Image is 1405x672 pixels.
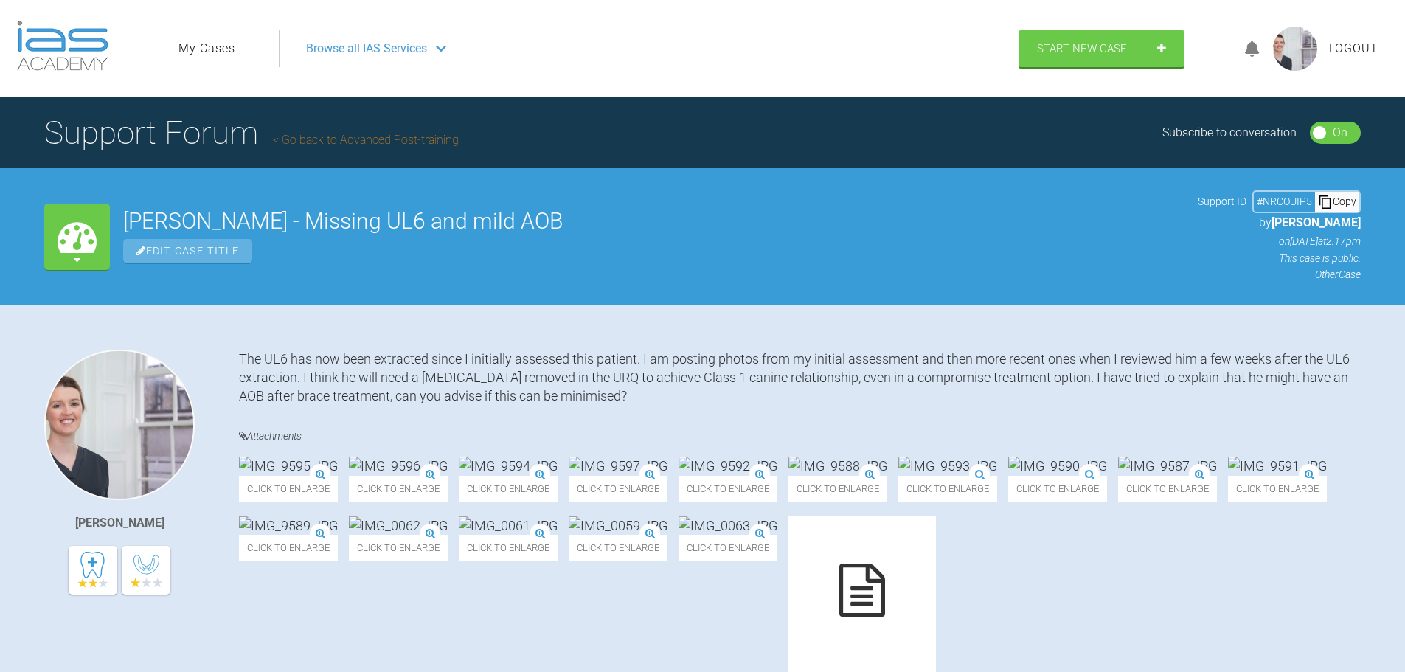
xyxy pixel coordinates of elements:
[239,516,338,535] img: IMG_9589.JPG
[306,39,427,58] span: Browse all IAS Services
[569,516,667,535] img: IMG_0059.JPG
[679,457,777,475] img: IMG_9592.JPG
[349,457,448,475] img: IMG_9596.JPG
[1037,42,1127,55] span: Start New Case
[1198,233,1361,249] p: on [DATE] at 2:17pm
[679,476,777,502] span: Click to enlarge
[1329,39,1378,58] a: Logout
[569,535,667,561] span: Click to enlarge
[1254,193,1315,209] div: # NRCOUIP5
[788,476,887,502] span: Click to enlarge
[569,457,667,475] img: IMG_9597.JPG
[1228,457,1327,475] img: IMG_9591.JPG
[123,239,252,263] span: Edit Case Title
[239,427,1361,446] h4: Attachments
[1008,476,1107,502] span: Click to enlarge
[459,457,558,475] img: IMG_9594.JPG
[898,476,997,502] span: Click to enlarge
[788,457,887,475] img: IMG_9588.JPG
[1228,476,1327,502] span: Click to enlarge
[1162,123,1297,142] div: Subscribe to conversation
[349,535,448,561] span: Click to enlarge
[178,39,235,58] a: My Cases
[239,350,1361,406] div: The UL6 has now been extracted since I initially assessed this patient. I am posting photos from ...
[679,516,777,535] img: IMG_0063.JPG
[1315,192,1359,211] div: Copy
[349,476,448,502] span: Click to enlarge
[17,21,108,71] img: logo-light.3e3ef733.png
[1198,193,1246,209] span: Support ID
[1118,476,1217,502] span: Click to enlarge
[679,535,777,561] span: Click to enlarge
[1198,250,1361,266] p: This case is public.
[569,476,667,502] span: Click to enlarge
[44,350,195,500] img: laura burns
[1008,457,1107,475] img: IMG_9590.JPG
[239,535,338,561] span: Click to enlarge
[1118,457,1217,475] img: IMG_9587.JPG
[349,516,448,535] img: IMG_0062.JPG
[1333,123,1347,142] div: On
[239,457,338,475] img: IMG_9595.JPG
[459,516,558,535] img: IMG_0061.JPG
[459,535,558,561] span: Click to enlarge
[898,457,997,475] img: IMG_9593.JPG
[1019,30,1184,67] a: Start New Case
[44,107,459,159] h1: Support Forum
[273,133,459,147] a: Go back to Advanced Post-training
[123,210,1184,232] h2: [PERSON_NAME] - Missing UL6 and mild AOB
[1272,215,1361,229] span: [PERSON_NAME]
[1273,27,1317,71] img: profile.png
[1198,266,1361,283] p: Other Case
[459,476,558,502] span: Click to enlarge
[75,513,164,533] div: [PERSON_NAME]
[239,476,338,502] span: Click to enlarge
[1198,213,1361,232] p: by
